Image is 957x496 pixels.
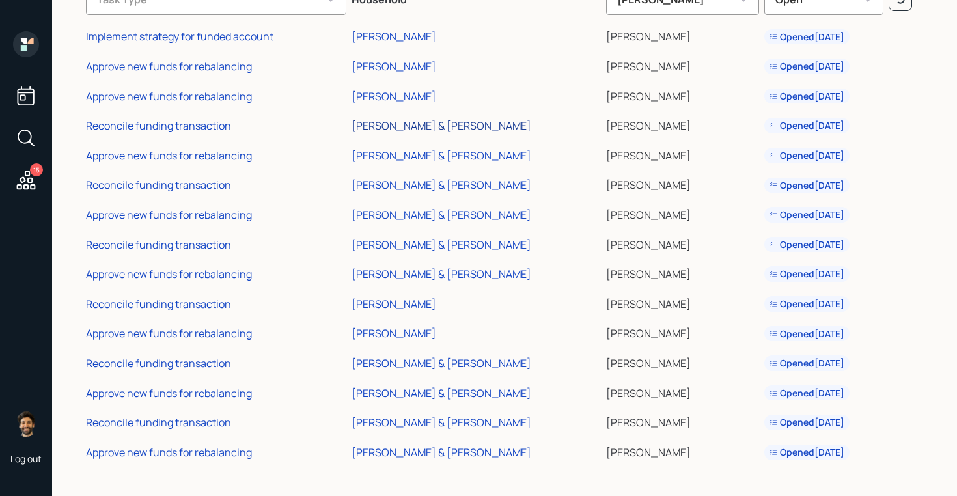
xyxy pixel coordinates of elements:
[770,238,844,251] div: Opened [DATE]
[352,59,436,74] div: [PERSON_NAME]
[352,89,436,103] div: [PERSON_NAME]
[86,29,273,44] div: Implement strategy for funded account
[86,297,231,311] div: Reconcile funding transaction
[10,452,42,465] div: Log out
[603,169,762,199] td: [PERSON_NAME]
[86,356,231,370] div: Reconcile funding transaction
[86,89,252,103] div: Approve new funds for rebalancing
[603,346,762,376] td: [PERSON_NAME]
[352,29,436,44] div: [PERSON_NAME]
[603,49,762,79] td: [PERSON_NAME]
[86,118,231,133] div: Reconcile funding transaction
[770,208,844,221] div: Opened [DATE]
[352,238,531,252] div: [PERSON_NAME] & [PERSON_NAME]
[770,416,844,429] div: Opened [DATE]
[603,228,762,258] td: [PERSON_NAME]
[86,267,252,281] div: Approve new funds for rebalancing
[603,109,762,139] td: [PERSON_NAME]
[86,238,231,252] div: Reconcile funding transaction
[352,267,531,281] div: [PERSON_NAME] & [PERSON_NAME]
[86,59,252,74] div: Approve new funds for rebalancing
[603,376,762,406] td: [PERSON_NAME]
[352,208,531,222] div: [PERSON_NAME] & [PERSON_NAME]
[770,179,844,192] div: Opened [DATE]
[352,326,436,340] div: [PERSON_NAME]
[770,268,844,281] div: Opened [DATE]
[770,387,844,400] div: Opened [DATE]
[30,163,43,176] div: 15
[352,178,531,192] div: [PERSON_NAME] & [PERSON_NAME]
[352,148,531,163] div: [PERSON_NAME] & [PERSON_NAME]
[352,445,531,460] div: [PERSON_NAME] & [PERSON_NAME]
[770,31,844,44] div: Opened [DATE]
[603,287,762,317] td: [PERSON_NAME]
[770,119,844,132] div: Opened [DATE]
[770,60,844,73] div: Opened [DATE]
[352,297,436,311] div: [PERSON_NAME]
[86,445,252,460] div: Approve new funds for rebalancing
[86,386,252,400] div: Approve new funds for rebalancing
[603,79,762,109] td: [PERSON_NAME]
[86,326,252,340] div: Approve new funds for rebalancing
[770,357,844,370] div: Opened [DATE]
[352,415,531,430] div: [PERSON_NAME] & [PERSON_NAME]
[603,198,762,228] td: [PERSON_NAME]
[13,411,39,437] img: eric-schwartz-headshot.png
[86,148,252,163] div: Approve new funds for rebalancing
[352,356,531,370] div: [PERSON_NAME] & [PERSON_NAME]
[603,435,762,465] td: [PERSON_NAME]
[770,90,844,103] div: Opened [DATE]
[770,327,844,340] div: Opened [DATE]
[86,208,252,222] div: Approve new funds for rebalancing
[86,415,231,430] div: Reconcile funding transaction
[603,317,762,347] td: [PERSON_NAME]
[86,178,231,192] div: Reconcile funding transaction
[770,149,844,162] div: Opened [DATE]
[352,118,531,133] div: [PERSON_NAME] & [PERSON_NAME]
[603,257,762,287] td: [PERSON_NAME]
[352,386,531,400] div: [PERSON_NAME] & [PERSON_NAME]
[603,20,762,50] td: [PERSON_NAME]
[770,297,844,310] div: Opened [DATE]
[603,139,762,169] td: [PERSON_NAME]
[770,446,844,459] div: Opened [DATE]
[603,406,762,435] td: [PERSON_NAME]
